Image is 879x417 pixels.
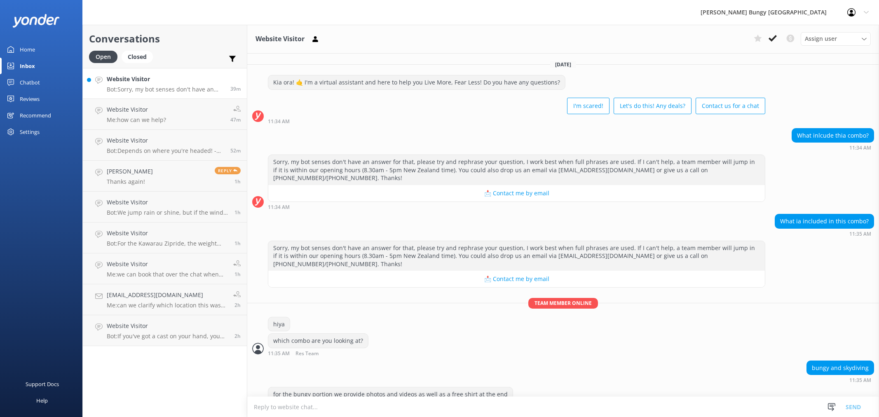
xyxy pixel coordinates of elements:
[83,68,247,99] a: Website VisitorBot:Sorry, my bot senses don't have an answer for that, please try and rephrase yo...
[83,161,247,192] a: [PERSON_NAME]Thanks again!Reply1h
[234,271,241,278] span: Sep 20 2025 10:19am (UTC +12:00) Pacific/Auckland
[268,204,765,210] div: Sep 20 2025 11:34am (UTC +12:00) Pacific/Auckland
[268,119,290,124] strong: 11:34 AM
[107,136,224,145] h4: Website Visitor
[528,298,598,308] span: Team member online
[801,32,871,45] div: Assign User
[107,229,228,238] h4: Website Visitor
[20,124,40,140] div: Settings
[268,75,565,89] div: Kia ora! 🤙 I'm a virtual assistant and here to help you Live More, Fear Less! Do you have any que...
[268,350,368,356] div: Sep 20 2025 11:35am (UTC +12:00) Pacific/Auckland
[83,223,247,253] a: Website VisitorBot:For the Kawarau Zipride, the weight limit is between 30kg and 150kg, whether y...
[89,31,241,47] h2: Conversations
[12,14,60,28] img: yonder-white-logo.png
[36,392,48,409] div: Help
[696,98,765,114] button: Contact us for a chat
[775,214,874,228] div: What ia included in this combo?
[89,51,117,63] div: Open
[107,198,228,207] h4: Website Visitor
[268,241,765,271] div: Sorry, my bot senses don't have an answer for that, please try and rephrase your question, I work...
[268,351,290,356] strong: 11:35 AM
[20,58,35,74] div: Inbox
[792,145,874,150] div: Sep 20 2025 11:34am (UTC +12:00) Pacific/Auckland
[805,34,837,43] span: Assign user
[83,253,247,284] a: Website VisitorMe:we can book that over the chat when you are ready1h
[806,377,874,383] div: Sep 20 2025 11:35am (UTC +12:00) Pacific/Auckland
[83,130,247,161] a: Website VisitorBot:Depends on where you're headed! - [GEOGRAPHIC_DATA]: [STREET_ADDRESS]. - [GEOG...
[234,302,241,309] span: Sep 20 2025 09:53am (UTC +12:00) Pacific/Auckland
[849,232,871,237] strong: 11:35 AM
[107,147,224,155] p: Bot: Depends on where you're headed! - [GEOGRAPHIC_DATA]: [STREET_ADDRESS]. - [GEOGRAPHIC_DATA]: ...
[107,178,153,185] p: Thanks again!
[107,116,166,124] p: Me: how can we help?
[255,34,305,45] h3: Website Visitor
[107,302,227,309] p: Me: can we clarify which location this was at? Is this in [GEOGRAPHIC_DATA]?
[107,260,227,269] h4: Website Visitor
[230,85,241,92] span: Sep 20 2025 11:34am (UTC +12:00) Pacific/Auckland
[107,240,228,247] p: Bot: For the Kawarau Zipride, the weight limit is between 30kg and 150kg, whether you're flying s...
[775,231,874,237] div: Sep 20 2025 11:35am (UTC +12:00) Pacific/Auckland
[89,52,122,61] a: Open
[107,105,166,114] h4: Website Visitor
[107,86,224,93] p: Bot: Sorry, my bot senses don't have an answer for that, please try and rephrase your question, I...
[295,351,319,356] span: Res Team
[234,178,241,185] span: Sep 20 2025 10:52am (UTC +12:00) Pacific/Auckland
[107,290,227,300] h4: [EMAIL_ADDRESS][DOMAIN_NAME]
[234,240,241,247] span: Sep 20 2025 10:39am (UTC +12:00) Pacific/Auckland
[230,147,241,154] span: Sep 20 2025 11:21am (UTC +12:00) Pacific/Auckland
[792,129,874,143] div: What inlcude thia combo?
[122,51,153,63] div: Closed
[807,361,874,375] div: bungy and skydiving
[107,321,228,330] h4: Website Visitor
[268,155,765,185] div: Sorry, my bot senses don't have an answer for that, please try and rephrase your question, I work...
[20,91,40,107] div: Reviews
[215,167,241,174] span: Reply
[20,74,40,91] div: Chatbot
[122,52,157,61] a: Closed
[268,387,513,401] div: for the bungy portion we provide photos and videos as well as a free shirt at the end
[234,209,241,216] span: Sep 20 2025 10:49am (UTC +12:00) Pacific/Auckland
[83,192,247,223] a: Website VisitorBot:We jump rain or shine, but if the wind's howling like a banshee, we might hit ...
[20,107,51,124] div: Recommend
[107,271,227,278] p: Me: we can book that over the chat when you are ready
[107,333,228,340] p: Bot: If you've got a cast on your hand, you might still be able to jump depending on the location...
[107,167,153,176] h4: [PERSON_NAME]
[107,209,228,216] p: Bot: We jump rain or shine, but if the wind's howling like a banshee, we might hit pause. Check o...
[20,41,35,58] div: Home
[849,378,871,383] strong: 11:35 AM
[83,284,247,315] a: [EMAIL_ADDRESS][DOMAIN_NAME]Me:can we clarify which location this was at? Is this in [GEOGRAPHIC_...
[849,145,871,150] strong: 11:34 AM
[268,205,290,210] strong: 11:34 AM
[268,317,290,331] div: hiya
[107,75,224,84] h4: Website Visitor
[234,333,241,340] span: Sep 20 2025 09:52am (UTC +12:00) Pacific/Auckland
[567,98,609,114] button: I'm scared!
[26,376,59,392] div: Support Docs
[83,99,247,130] a: Website VisitorMe:how can we help?47m
[268,118,765,124] div: Sep 20 2025 11:34am (UTC +12:00) Pacific/Auckland
[268,185,765,201] button: 📩 Contact me by email
[268,271,765,287] button: 📩 Contact me by email
[268,334,368,348] div: which combo are you looking at?
[550,61,576,68] span: [DATE]
[230,116,241,123] span: Sep 20 2025 11:27am (UTC +12:00) Pacific/Auckland
[83,315,247,346] a: Website VisitorBot:If you've got a cast on your hand, you might still be able to jump depending o...
[614,98,691,114] button: Let's do this! Any deals?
